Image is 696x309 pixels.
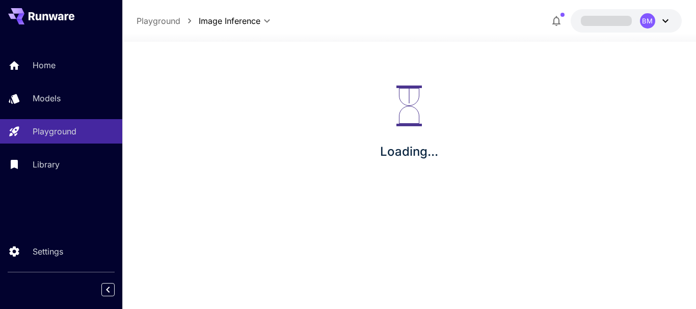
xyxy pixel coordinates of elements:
button: Collapse sidebar [101,283,115,296]
p: Playground [33,125,76,137]
span: Image Inference [199,15,260,27]
p: Home [33,59,56,71]
p: Models [33,92,61,104]
a: Playground [137,15,180,27]
div: Collapse sidebar [109,280,122,299]
p: Loading... [380,143,438,161]
div: BM [640,13,655,29]
p: Library [33,158,60,171]
button: BM [571,9,682,33]
p: Settings [33,245,63,258]
nav: breadcrumb [137,15,199,27]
